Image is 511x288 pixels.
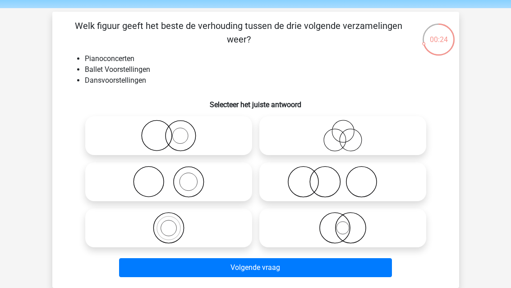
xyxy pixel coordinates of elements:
p: Welk figuur geeft het beste de verhouding tussen de drie volgende verzamelingen weer? [67,19,411,46]
button: Volgende vraag [119,258,392,277]
li: Dansvoorstellingen [85,75,445,86]
div: 00:24 [422,23,456,45]
h6: Selecteer het juiste antwoord [67,93,445,109]
li: Ballet Voorstellingen [85,64,445,75]
li: Pianoconcerten [85,53,445,64]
